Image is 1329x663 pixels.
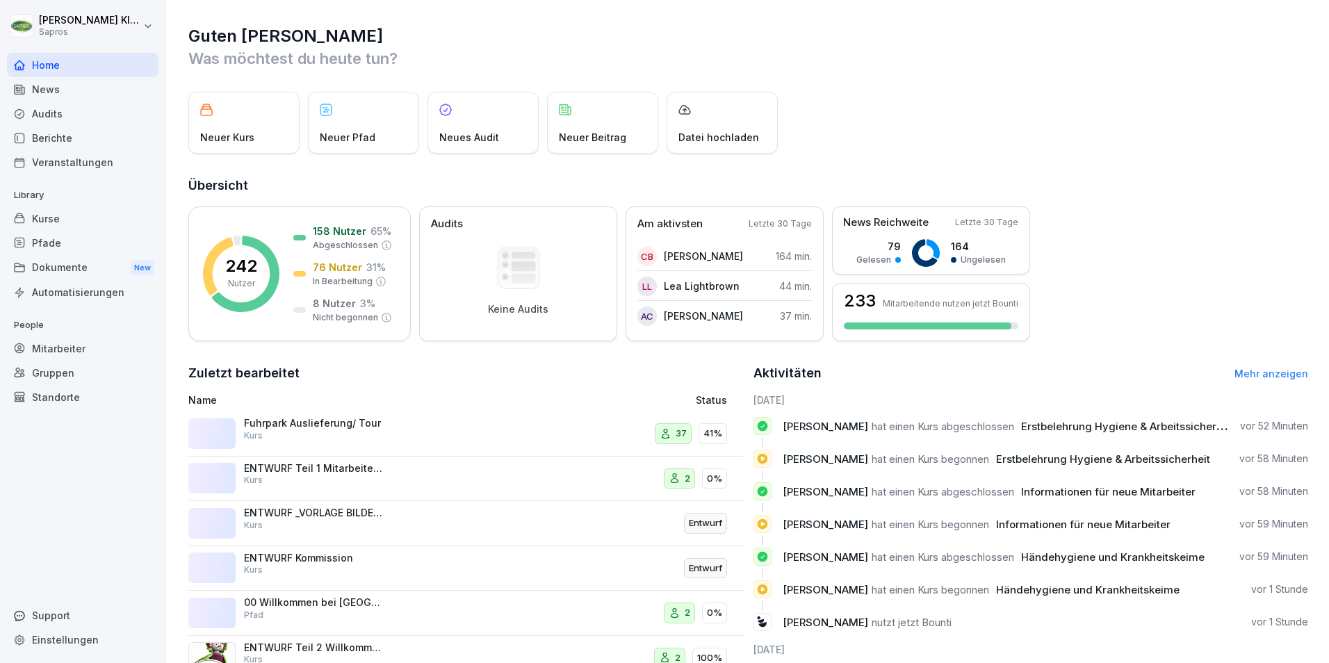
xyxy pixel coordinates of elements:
p: 37 [676,427,687,441]
span: Erstbelehrung Hygiene & Arbeitssicherheit [1021,420,1235,433]
p: In Bearbeitung [313,275,373,288]
span: Erstbelehrung Hygiene & Arbeitssicherheit [996,452,1210,466]
span: nutzt jetzt Bounti [872,616,952,629]
a: ENTWURF _VORLAGE BILDER Kommissionier HandbuchKursEntwurf [188,501,744,546]
a: Standorte [7,385,158,409]
span: [PERSON_NAME] [783,583,868,596]
p: Ungelesen [961,254,1006,266]
p: Pfad [244,609,263,621]
a: Automatisierungen [7,280,158,304]
span: hat einen Kurs begonnen [872,452,989,466]
span: Informationen für neue Mitarbeiter [1021,485,1196,498]
p: Neuer Pfad [320,130,375,145]
div: Support [7,603,158,628]
div: New [131,260,154,276]
span: Händehygiene und Krankheitskeime [1021,550,1205,564]
p: Was möchtest du heute tun? [188,47,1308,69]
p: Name [188,393,536,407]
p: ENTWURF Kommission [244,552,383,564]
a: Fuhrpark Auslieferung/ TourKurs3741% [188,411,744,457]
p: 3 % [360,296,375,311]
h6: [DATE] [753,393,1309,407]
p: 00 Willkommen bei [GEOGRAPHIC_DATA] [244,596,383,609]
p: Kurs [244,429,263,442]
p: Audits [431,216,463,232]
p: Keine Audits [488,303,548,316]
span: [PERSON_NAME] [783,518,868,531]
a: Gruppen [7,361,158,385]
p: Gelesen [856,254,891,266]
span: [PERSON_NAME] [783,550,868,564]
p: 2 [685,472,690,486]
div: LL [637,277,657,296]
p: 79 [856,239,901,254]
p: Neuer Beitrag [559,130,626,145]
p: Entwurf [689,516,722,530]
span: Informationen für neue Mitarbeiter [996,518,1171,531]
span: hat einen Kurs abgeschlossen [872,420,1014,433]
p: Status [696,393,727,407]
p: Kurs [244,564,263,576]
p: News Reichweite [843,215,929,231]
p: 242 [225,258,257,275]
p: People [7,314,158,336]
p: 158 Nutzer [313,224,366,238]
p: vor 58 Minuten [1239,484,1308,498]
p: Abgeschlossen [313,239,378,252]
span: [PERSON_NAME] [783,420,868,433]
p: Letzte 30 Tage [749,218,812,230]
p: ENTWURF _VORLAGE BILDER Kommissionier Handbuch [244,507,383,519]
p: Neues Audit [439,130,499,145]
h2: Aktivitäten [753,363,822,383]
p: 31 % [366,260,386,275]
p: Kurs [244,519,263,532]
p: [PERSON_NAME] [664,249,743,263]
span: hat einen Kurs begonnen [872,518,989,531]
p: Mitarbeitende nutzen jetzt Bounti [883,298,1018,309]
p: vor 1 Stunde [1251,582,1308,596]
p: Datei hochladen [678,130,759,145]
p: vor 59 Minuten [1239,550,1308,564]
div: Home [7,53,158,77]
a: Einstellungen [7,628,158,652]
p: Entwurf [689,562,722,575]
p: 44 min. [779,279,812,293]
p: vor 58 Minuten [1239,452,1308,466]
a: Mitarbeiter [7,336,158,361]
p: vor 1 Stunde [1251,615,1308,629]
a: 00 Willkommen bei [GEOGRAPHIC_DATA]Pfad20% [188,591,744,636]
a: Veranstaltungen [7,150,158,174]
p: Kurs [244,474,263,486]
p: 41% [703,427,722,441]
div: CB [637,247,657,266]
span: [PERSON_NAME] [783,485,868,498]
p: 164 min. [776,249,812,263]
p: Nicht begonnen [313,311,378,324]
p: ENTWURF Teil 1 Mitarbeiterhandbuch [244,462,383,475]
p: 164 [951,239,1006,254]
p: Lea Lightbrown [664,279,740,293]
h2: Übersicht [188,176,1308,195]
a: Mehr anzeigen [1234,368,1308,379]
a: Audits [7,101,158,126]
a: ENTWURF KommissionKursEntwurf [188,546,744,591]
p: vor 59 Minuten [1239,517,1308,531]
p: Fuhrpark Auslieferung/ Tour [244,417,383,429]
p: 2 [685,606,690,620]
div: AC [637,306,657,326]
p: [PERSON_NAME] Kleinbeck [39,15,140,26]
a: News [7,77,158,101]
p: 76 Nutzer [313,260,362,275]
a: Kurse [7,206,158,231]
p: 0% [707,472,722,486]
a: ENTWURF Teil 1 MitarbeiterhandbuchKurs20% [188,457,744,502]
span: hat einen Kurs abgeschlossen [872,550,1014,564]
